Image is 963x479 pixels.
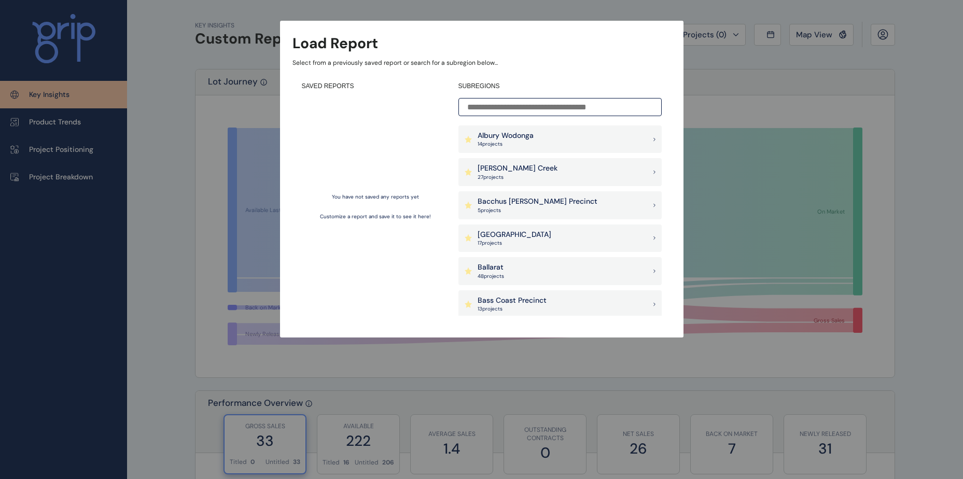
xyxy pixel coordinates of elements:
[458,82,662,91] h4: SUBREGIONS
[478,140,534,148] p: 14 project s
[478,163,557,174] p: [PERSON_NAME] Creek
[332,193,419,201] p: You have not saved any reports yet
[320,213,431,220] p: Customize a report and save it to see it here!
[478,305,547,313] p: 13 project s
[302,82,449,91] h4: SAVED REPORTS
[478,262,504,273] p: Ballarat
[478,295,547,306] p: Bass Coast Precinct
[292,59,671,67] p: Select from a previously saved report or search for a subregion below...
[478,174,557,181] p: 27 project s
[478,239,551,247] p: 17 project s
[478,207,597,214] p: 5 project s
[478,196,597,207] p: Bacchus [PERSON_NAME] Precinct
[478,131,534,141] p: Albury Wodonga
[292,33,378,53] h3: Load Report
[478,230,551,240] p: [GEOGRAPHIC_DATA]
[478,273,504,280] p: 48 project s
